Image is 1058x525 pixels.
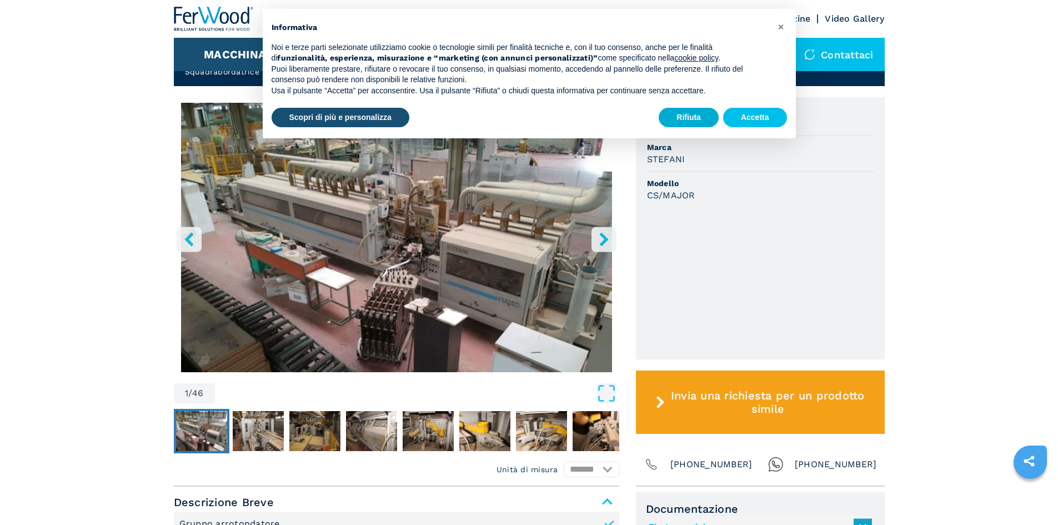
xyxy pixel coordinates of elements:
[204,48,278,61] button: Macchinari
[185,389,188,398] span: 1
[177,227,202,252] button: left-button
[793,38,885,71] div: Contattaci
[272,64,769,86] p: Puoi liberamente prestare, rifiutare o revocare il tuo consenso, in qualsiasi momento, accedendo ...
[773,18,790,36] button: Chiudi questa informativa
[174,7,254,31] img: Ferwood
[659,108,719,128] button: Rifiuta
[185,66,340,77] h2: Squadrabordatrice [PERSON_NAME]
[277,53,598,62] strong: funzionalità, esperienza, misurazione e “marketing (con annunci personalizzati)”
[400,409,456,453] button: Go to Slide 5
[289,411,340,451] img: a660f428b16eb28a68e16e3729c4efd5
[174,409,619,453] nav: Thumbnail Navigation
[346,411,397,451] img: a0cb49f1707c362ca81aaeba76588e13
[670,457,753,472] span: [PHONE_NUMBER]
[1015,447,1043,475] a: sharethis
[516,411,567,451] img: 7e12ada015e44d7735556b193616ddbf
[192,389,204,398] span: 46
[646,502,875,516] span: Documentazione
[1011,475,1050,517] iframe: Chat
[647,189,695,202] h3: CS/MAJOR
[233,411,284,451] img: 5778d2d5b31ad0034c880f0af704530b
[230,409,286,453] button: Go to Slide 2
[647,153,685,166] h3: STEFANI
[176,411,227,451] img: 5691d0ff000db7acd524029d7175fe8f
[457,409,513,453] button: Go to Slide 6
[188,389,192,398] span: /
[647,178,874,189] span: Modello
[778,20,784,33] span: ×
[514,409,569,453] button: Go to Slide 7
[573,411,624,451] img: 75508d06a74d58ca302c0e8ccb788c44
[570,409,626,453] button: Go to Slide 8
[723,108,787,128] button: Accetta
[174,409,229,453] button: Go to Slide 1
[804,49,815,60] img: Contattaci
[825,13,884,24] a: Video Gallery
[403,411,454,451] img: 8c563582de9f7337d6e42f781cc17d30
[795,457,877,472] span: [PHONE_NUMBER]
[272,86,769,97] p: Usa il pulsante “Accetta” per acconsentire. Usa il pulsante “Rifiuta” o chiudi questa informativa...
[768,457,784,472] img: Whatsapp
[644,457,659,472] img: Phone
[497,464,558,475] em: Unità di misura
[591,227,616,252] button: right-button
[174,103,619,372] img: Squadrabordatrice Doppia STEFANI CS/MAJOR
[459,411,510,451] img: 53f162106b0ba9b34cafb95d87410dad
[218,383,616,403] button: Open Fullscreen
[287,409,343,453] button: Go to Slide 3
[669,389,866,416] span: Invia una richiesta per un prodotto simile
[344,409,399,453] button: Go to Slide 4
[272,42,769,64] p: Noi e terze parti selezionate utilizziamo cookie o tecnologie simili per finalità tecniche e, con...
[674,53,718,62] a: cookie policy
[174,492,619,512] span: Descrizione Breve
[636,371,885,434] button: Invia una richiesta per un prodotto simile
[272,22,769,33] h2: Informativa
[272,108,409,128] button: Scopri di più e personalizza
[174,103,619,372] div: Go to Slide 1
